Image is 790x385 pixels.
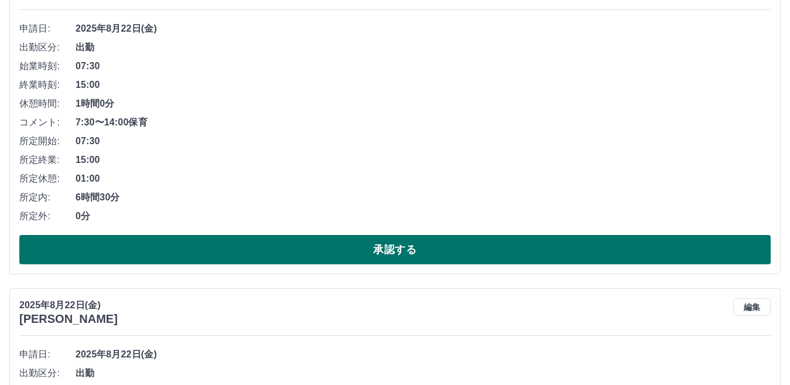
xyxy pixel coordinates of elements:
span: 出勤 [76,40,771,54]
span: 所定外: [19,209,76,223]
span: 07:30 [76,59,771,73]
span: 0分 [76,209,771,223]
button: 承認する [19,235,771,264]
span: 7:30〜14:00保育 [76,115,771,130]
p: 2025年8月22日(金) [19,298,118,312]
span: 所定終業: [19,153,76,167]
span: 出勤区分: [19,366,76,380]
span: 15:00 [76,153,771,167]
span: 6時間30分 [76,190,771,205]
span: 所定開始: [19,134,76,148]
span: 申請日: [19,22,76,36]
span: 休憩時間: [19,97,76,111]
span: 01:00 [76,172,771,186]
span: 終業時刻: [19,78,76,92]
span: 申請日: [19,347,76,362]
span: コメント: [19,115,76,130]
span: 1時間0分 [76,97,771,111]
span: 出勤 [76,366,771,380]
span: 07:30 [76,134,771,148]
span: 15:00 [76,78,771,92]
span: 出勤区分: [19,40,76,54]
button: 編集 [733,298,771,316]
h3: [PERSON_NAME] [19,312,118,326]
span: 始業時刻: [19,59,76,73]
span: 2025年8月22日(金) [76,347,771,362]
span: 所定休憩: [19,172,76,186]
span: 所定内: [19,190,76,205]
span: 2025年8月22日(金) [76,22,771,36]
